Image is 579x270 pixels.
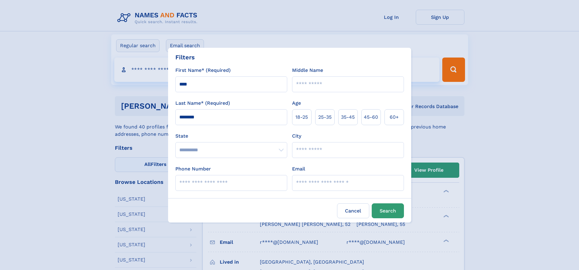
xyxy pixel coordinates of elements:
label: First Name* (Required) [175,67,231,74]
label: State [175,132,287,140]
div: Filters [175,53,195,62]
label: Phone Number [175,165,211,173]
span: 18‑25 [295,114,308,121]
label: Middle Name [292,67,323,74]
label: Cancel [337,203,369,218]
span: 35‑45 [341,114,355,121]
label: City [292,132,301,140]
span: 60+ [390,114,399,121]
span: 25‑35 [318,114,332,121]
span: 45‑60 [364,114,378,121]
label: Email [292,165,305,173]
label: Age [292,100,301,107]
button: Search [372,203,404,218]
label: Last Name* (Required) [175,100,230,107]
